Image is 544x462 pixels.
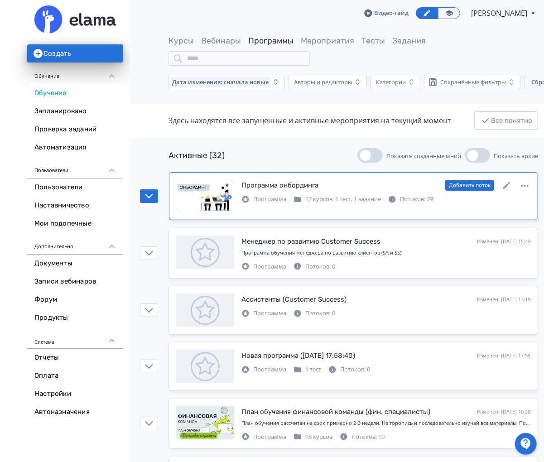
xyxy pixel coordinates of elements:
[34,5,116,34] img: https://files.teachbase.ru/system/account/49446/logo/medium-41563bfb68b138c87ea16aa7a8c83070.png
[241,195,286,204] div: Программа
[301,36,354,46] a: Мероприятия
[201,36,241,46] a: Вебинары
[477,352,530,360] div: Изменен: [DATE] 17:58
[294,78,352,86] div: Авторы и редакторы
[168,75,285,89] button: Дата изменения: сначала новые
[477,408,530,416] div: Изменен: [DATE] 10:28
[241,433,286,442] div: Программа
[364,9,409,18] a: Видео-гайд
[294,433,332,442] div: 16 курсов
[388,195,433,204] div: Потоков: 29
[471,8,529,19] span: Александра Чапля
[168,149,225,162] div: Активные (32)
[294,309,335,318] div: Потоков: 0
[445,180,494,191] button: Добавить поток
[27,215,123,233] a: Мои подопечные
[172,78,269,86] span: Дата изменения: сначала новые
[27,233,123,255] div: Дополнительно
[27,291,123,309] a: Форум
[27,349,123,367] a: Отчеты
[294,195,381,204] div: 17 курсов, 1 тест, 1 задание
[248,36,294,46] a: Программы
[241,407,430,417] div: План обучения финансовой команды (фин. специалисты)
[168,36,194,46] a: Курсы
[27,327,123,349] div: Система
[438,7,460,19] a: Переключиться в режим ученика
[376,78,406,86] div: Категории
[241,351,355,361] div: Новая программа (14.07.2025 17:58:40)
[340,433,385,442] div: Потоков: 10
[27,84,123,102] a: Обучение
[27,102,123,120] a: Запланировано
[371,75,420,89] button: Категории
[27,273,123,291] a: Записи вебинаров
[494,152,538,160] span: Показать архив
[392,36,426,46] a: Задания
[289,75,367,89] button: Авторы и редакторы
[474,111,538,130] button: Все понятно
[27,139,123,157] a: Автоматизация
[27,44,123,63] button: Создать
[241,365,286,374] div: Программа
[27,255,123,273] a: Документы
[241,419,530,427] div: План обучения рассчитан на срок примерно 2-3 недели. Не торопись и последовательно изучай все мат...
[241,180,318,191] div: Программа онбординга
[168,115,451,126] div: Здесь находятся все запущенные и активные мероприятия на текущий момент
[27,63,123,84] div: Обучение
[27,367,123,385] a: Оплата
[241,236,380,247] div: Менеджер по развитию Customer Success
[241,294,347,305] div: Ассистенты (Customer Success)
[27,120,123,139] a: Проверка заданий
[241,262,286,271] div: Программа
[27,157,123,178] div: Пользователи
[477,238,530,245] div: Изменен: [DATE] 15:49
[27,197,123,215] a: Наставничество
[27,403,123,421] a: Автоназначения
[386,152,461,160] span: Показать созданные мной
[27,385,123,403] a: Настройки
[27,178,123,197] a: Пользователи
[440,78,506,86] div: Сохранённые фильтры
[241,249,530,257] div: Программа обучения менеджера по развитию клиентов (SA и SS)
[328,365,370,374] div: Потоков: 0
[361,36,385,46] a: Тесты
[294,365,321,374] div: 1 тест
[27,309,123,327] a: Продукты
[241,309,286,318] div: Программа
[477,296,530,303] div: Изменен: [DATE] 13:19
[424,75,520,89] button: Сохранённые фильтры
[294,262,335,271] div: Потоков: 0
